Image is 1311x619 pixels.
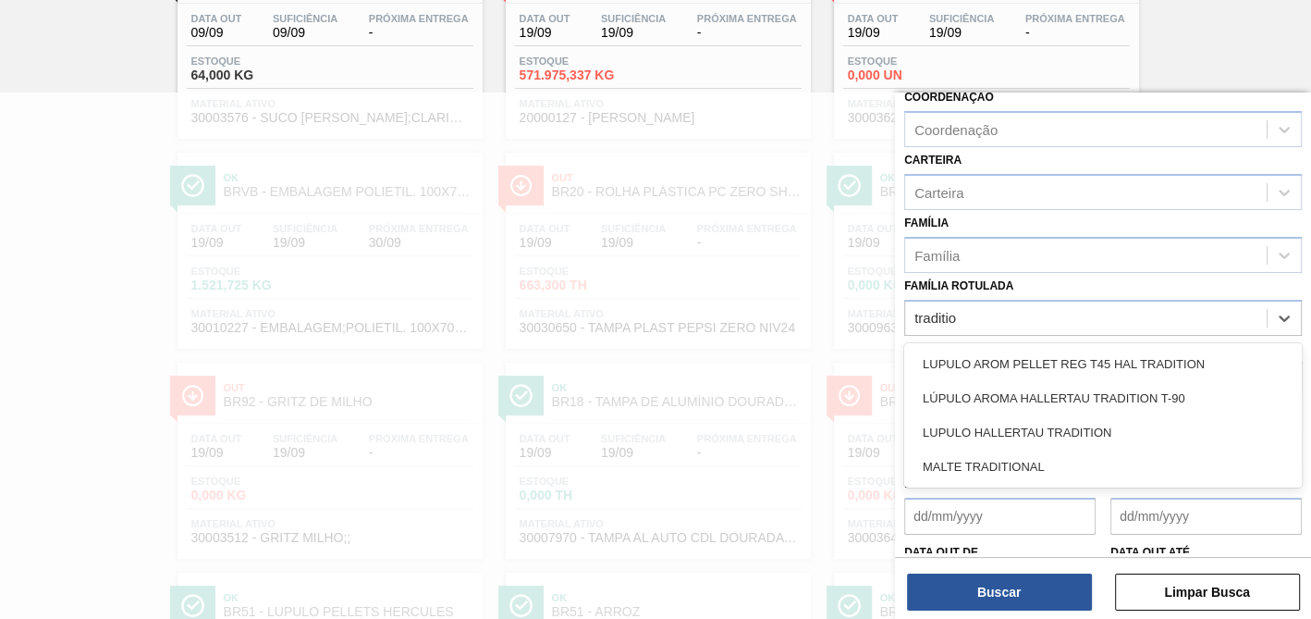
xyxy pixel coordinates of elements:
[601,26,666,40] span: 19/09
[1110,546,1190,559] label: Data out até
[848,56,977,67] span: Estoque
[914,247,960,263] div: Família
[904,342,997,355] label: Material ativo
[191,56,321,67] span: Estoque
[904,347,1302,381] div: LUPULO AROM PELLET REG T45 HAL TRADITION
[1110,498,1302,535] input: dd/mm/yyyy
[520,56,649,67] span: Estoque
[601,13,666,24] span: Suficiência
[929,26,994,40] span: 19/09
[904,450,1302,484] div: MALTE TRADITIONAL
[904,279,1013,292] label: Família Rotulada
[904,498,1096,535] input: dd/mm/yyyy
[848,26,899,40] span: 19/09
[904,217,949,229] label: Família
[904,546,978,559] label: Data out de
[273,13,337,24] span: Suficiência
[520,26,570,40] span: 19/09
[520,13,570,24] span: Data out
[929,13,994,24] span: Suficiência
[904,154,962,167] label: Carteira
[191,13,242,24] span: Data out
[697,13,797,24] span: Próxima Entrega
[848,68,977,82] span: 0,000 UN
[369,13,469,24] span: Próxima Entrega
[1025,26,1125,40] span: -
[191,26,242,40] span: 09/09
[904,91,994,104] label: Coordenação
[914,184,963,200] div: Carteira
[273,26,337,40] span: 09/09
[697,26,797,40] span: -
[520,68,649,82] span: 571.975,337 KG
[904,381,1302,415] div: LÚPULO AROMA HALLERTAU TRADITION T-90
[191,68,321,82] span: 64,000 KG
[848,13,899,24] span: Data out
[914,122,998,138] div: Coordenação
[904,415,1302,450] div: LUPULO HALLERTAU TRADITION
[369,26,469,40] span: -
[1025,13,1125,24] span: Próxima Entrega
